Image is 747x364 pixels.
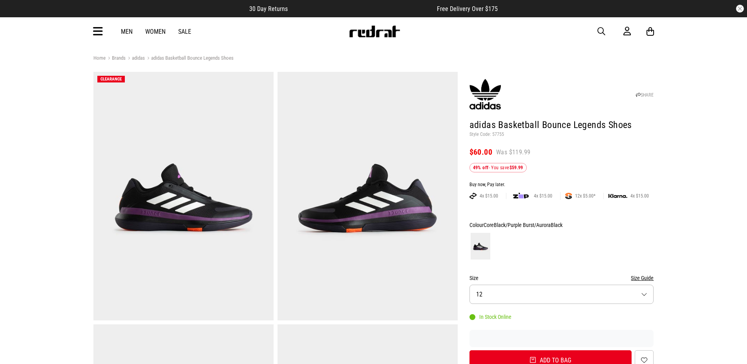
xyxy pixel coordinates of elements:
[476,291,482,298] span: 12
[121,28,133,35] a: Men
[278,72,458,320] img: Adidas Basketball Bounce Legends Shoes in Black
[100,77,122,82] span: CLEARANCE
[469,193,477,199] img: AFTERPAY
[106,55,126,62] a: Brands
[249,5,288,13] span: 30 Day Returns
[126,55,145,62] a: adidas
[93,72,274,320] img: Adidas Basketball Bounce Legends Shoes in Black
[469,182,654,188] div: Buy now, Pay later.
[496,148,530,157] span: Was $119.99
[469,335,654,342] iframe: Customer reviews powered by Trustpilot
[145,55,234,62] a: adidas Basketball Bounce Legends Shoes
[145,28,166,35] a: Women
[477,193,501,199] span: 4x $15.00
[469,79,501,110] img: adidas
[469,285,654,304] button: 12
[471,233,490,260] img: CoreBlack/Purple Burst/AuroraBlack
[572,193,599,199] span: 12x $5.00*
[513,192,529,200] img: zip
[565,193,572,199] img: SPLITPAY
[469,220,654,230] div: Colour
[510,165,523,170] b: $59.99
[473,165,489,170] b: 49% off
[627,193,652,199] span: 4x $15.00
[437,5,498,13] span: Free Delivery Over $175
[93,55,106,61] a: Home
[484,222,563,228] span: CoreBlack/Purple Burst/AuroraBlack
[469,119,654,132] h1: adidas Basketball Bounce Legends Shoes
[636,92,654,98] a: SHARE
[469,273,654,283] div: Size
[608,194,627,198] img: KLARNA
[469,147,492,157] span: $60.00
[178,28,191,35] a: Sale
[469,314,511,320] div: In Stock Online
[469,132,654,138] p: Style Code: 57755
[631,273,654,283] button: Size Guide
[303,5,421,13] iframe: Customer reviews powered by Trustpilot
[531,193,555,199] span: 4x $15.00
[349,26,400,37] img: Redrat logo
[469,163,527,172] div: - You save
